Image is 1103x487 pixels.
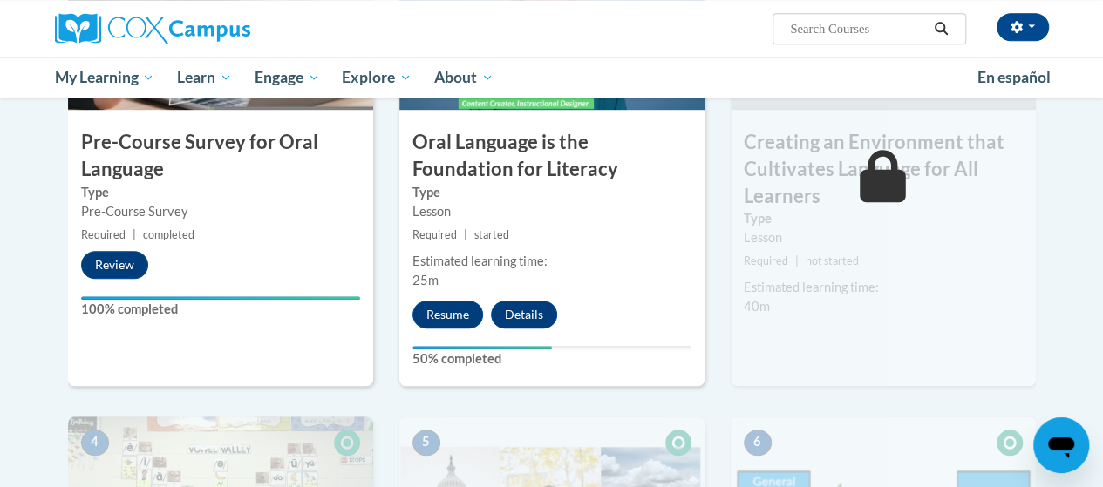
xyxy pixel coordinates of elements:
[412,252,691,271] div: Estimated learning time:
[474,228,509,241] span: started
[44,57,167,98] a: My Learning
[412,430,440,456] span: 5
[423,57,505,98] a: About
[744,430,772,456] span: 6
[81,251,148,279] button: Review
[81,202,360,221] div: Pre-Course Survey
[744,299,770,314] span: 40m
[744,209,1023,228] label: Type
[55,13,250,44] img: Cox Campus
[166,57,243,98] a: Learn
[744,278,1023,297] div: Estimated learning time:
[255,67,320,88] span: Engage
[412,346,552,349] div: Your progress
[412,202,691,221] div: Lesson
[464,228,467,241] span: |
[133,228,136,241] span: |
[330,57,423,98] a: Explore
[744,228,1023,247] div: Lesson
[81,300,360,319] label: 100% completed
[928,18,954,39] button: Search
[731,129,1036,209] h3: Creating an Environment that Cultivates Language for All Learners
[412,301,483,328] button: Resume
[54,67,154,88] span: My Learning
[412,228,457,241] span: Required
[42,57,1062,98] div: Main menu
[143,228,194,241] span: completed
[177,67,232,88] span: Learn
[491,301,557,328] button: Details
[243,57,331,98] a: Engage
[806,254,859,267] span: not started
[788,18,928,39] input: Search Courses
[412,349,691,369] label: 50% completed
[434,67,494,88] span: About
[399,129,705,183] h3: Oral Language is the Foundation for Literacy
[55,13,369,44] a: Cox Campus
[966,59,1062,96] a: En español
[977,68,1051,86] span: En español
[1033,417,1089,473] iframe: Button to launch messaging window, conversation in progress
[997,13,1049,41] button: Account Settings
[81,228,126,241] span: Required
[81,430,109,456] span: 4
[68,129,373,183] h3: Pre-Course Survey for Oral Language
[412,273,439,287] span: 25m
[81,296,360,300] div: Your progress
[342,67,412,88] span: Explore
[412,183,691,202] label: Type
[744,254,788,267] span: Required
[81,183,360,202] label: Type
[795,254,799,267] span: |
